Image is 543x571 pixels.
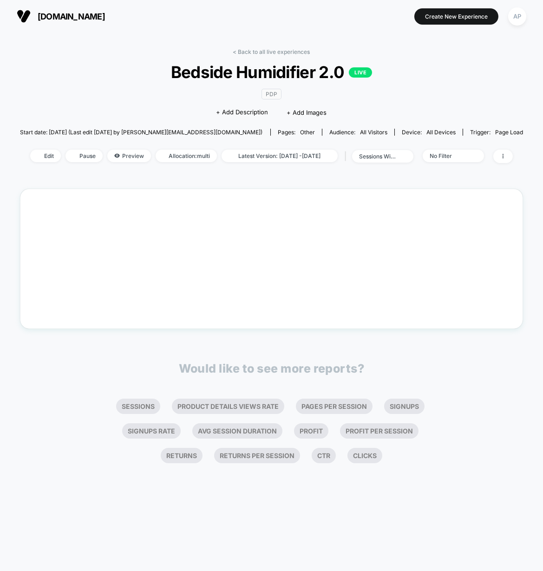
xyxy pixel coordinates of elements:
[312,448,336,463] li: Ctr
[508,7,526,26] div: AP
[505,7,529,26] button: AP
[470,129,523,136] div: Trigger:
[294,423,328,439] li: Profit
[20,129,262,136] span: Start date: [DATE] (Last edit [DATE] by [PERSON_NAME][EMAIL_ADDRESS][DOMAIN_NAME])
[384,399,425,414] li: Signups
[14,9,108,24] button: [DOMAIN_NAME]
[342,150,352,163] span: |
[17,9,31,23] img: Visually logo
[426,129,456,136] span: all devices
[287,109,327,116] span: + Add Images
[107,150,151,162] span: Preview
[360,129,387,136] span: All Visitors
[192,423,282,439] li: Avg Session Duration
[116,399,160,414] li: Sessions
[156,150,217,162] span: Allocation: multi
[30,150,61,162] span: Edit
[233,48,310,55] a: < Back to all live experiences
[414,8,498,25] button: Create New Experience
[179,361,365,375] p: Would like to see more reports?
[347,448,382,463] li: Clicks
[495,129,523,136] span: Page Load
[329,129,387,136] div: Audience:
[296,399,373,414] li: Pages Per Session
[394,129,463,136] span: Device:
[278,129,315,136] div: Pages:
[222,150,338,162] span: Latest Version: [DATE] - [DATE]
[214,448,300,463] li: Returns Per Session
[359,153,396,160] div: sessions with impression
[45,62,498,82] span: Bedside Humidifier 2.0
[216,108,268,117] span: + Add Description
[161,448,203,463] li: Returns
[349,67,372,78] p: LIVE
[340,423,419,439] li: Profit Per Session
[262,89,281,99] span: PDP
[172,399,284,414] li: Product Details Views Rate
[430,152,467,159] div: No Filter
[38,12,105,21] span: [DOMAIN_NAME]
[122,423,181,439] li: Signups Rate
[300,129,315,136] span: other
[65,150,103,162] span: Pause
